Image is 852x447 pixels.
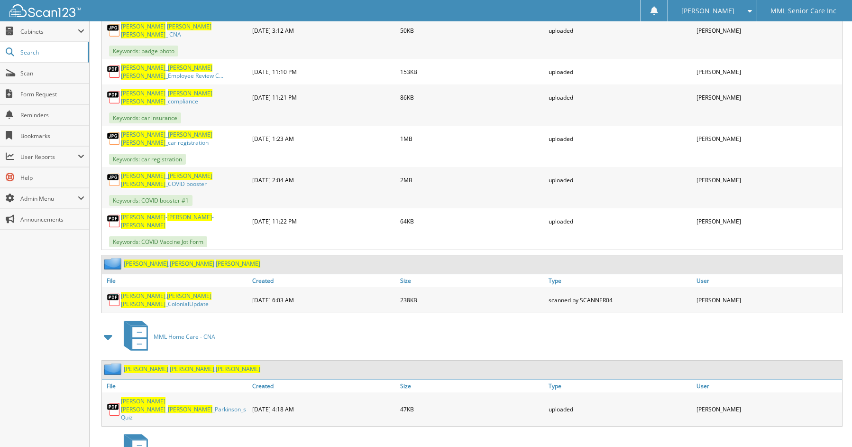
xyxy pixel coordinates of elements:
[168,64,212,72] span: [PERSON_NAME]
[250,274,398,287] a: Created
[805,401,852,447] iframe: Chat Widget
[107,131,121,146] img: JPG.png
[250,289,398,310] div: [DATE] 6:03 AM
[102,380,250,392] a: File
[694,169,842,190] div: [PERSON_NAME]
[398,211,546,232] div: 64KB
[121,292,165,300] span: [PERSON_NAME]
[107,90,121,104] img: PDF.png
[250,169,398,190] div: [DATE] 2:04 AM
[20,195,78,203] span: Admin Menu
[250,61,398,82] div: [DATE] 11:10 PM
[398,274,546,287] a: Size
[107,173,121,187] img: JPG.png
[121,97,165,105] span: [PERSON_NAME]
[121,139,165,147] span: [PERSON_NAME]
[398,289,546,310] div: 238KB
[250,395,398,424] div: [DATE] 4:18 AM
[20,215,84,223] span: Announcements
[107,293,121,307] img: PDF.png
[121,172,247,188] a: [PERSON_NAME]_[PERSON_NAME] [PERSON_NAME]_COVID booster
[398,87,546,108] div: 86KB
[20,48,83,56] span: Search
[398,20,546,41] div: 50KB
[694,211,842,232] div: [PERSON_NAME]
[121,180,165,188] span: [PERSON_NAME]
[109,154,186,165] span: Keywords: car registration
[398,380,546,392] a: Size
[121,213,165,221] span: [PERSON_NAME]
[546,289,694,310] div: scanned by SCANNER04
[121,30,165,38] span: [PERSON_NAME]
[121,130,247,147] a: [PERSON_NAME]_[PERSON_NAME] [PERSON_NAME]_car registration
[20,111,84,119] span: Reminders
[121,397,165,405] span: [PERSON_NAME]
[250,211,398,232] div: [DATE] 11:22 PM
[121,89,247,105] a: [PERSON_NAME]_[PERSON_NAME] [PERSON_NAME]_compliance
[694,274,842,287] a: User
[546,274,694,287] a: Type
[546,87,694,108] div: uploaded
[398,395,546,424] div: 47KB
[109,195,192,206] span: Keywords: COVID booster #1
[20,69,84,77] span: Scan
[546,61,694,82] div: uploaded
[167,292,211,300] span: [PERSON_NAME]
[398,169,546,190] div: 2MB
[124,260,168,268] span: [PERSON_NAME]
[694,87,842,108] div: [PERSON_NAME]
[121,64,165,72] span: [PERSON_NAME]
[121,300,165,308] span: [PERSON_NAME]
[121,172,165,180] span: [PERSON_NAME]
[124,365,168,373] span: [PERSON_NAME]
[216,260,260,268] span: [PERSON_NAME]
[121,213,247,229] a: [PERSON_NAME]-[PERSON_NAME]-[PERSON_NAME]
[121,89,165,97] span: [PERSON_NAME]
[9,4,81,17] img: scan123-logo-white.svg
[109,112,181,123] span: Keywords: car insurance
[20,132,84,140] span: Bookmarks
[168,405,212,413] span: [PERSON_NAME]
[167,22,211,30] span: [PERSON_NAME]
[121,397,247,421] a: [PERSON_NAME] [PERSON_NAME]_[PERSON_NAME]_Parkinson_s Quiz
[20,90,84,98] span: Form Request
[250,380,398,392] a: Created
[121,130,165,139] span: [PERSON_NAME]
[124,365,260,373] a: [PERSON_NAME] [PERSON_NAME],[PERSON_NAME]
[107,214,121,228] img: PDF.png
[168,172,212,180] span: [PERSON_NAME]
[124,260,260,268] a: [PERSON_NAME],[PERSON_NAME] [PERSON_NAME]
[250,128,398,149] div: [DATE] 1:23 AM
[770,8,836,14] span: MML Senior Care Inc
[109,46,178,56] span: Keywords: badge photo
[170,260,214,268] span: [PERSON_NAME]
[121,292,247,308] a: [PERSON_NAME],[PERSON_NAME] [PERSON_NAME]_ColonialUpdate
[168,89,212,97] span: [PERSON_NAME]
[104,258,124,270] img: folder2.png
[167,213,212,221] span: [PERSON_NAME]
[250,87,398,108] div: [DATE] 11:21 PM
[107,402,121,417] img: PDF.png
[107,65,121,79] img: PDF.png
[546,380,694,392] a: Type
[546,211,694,232] div: uploaded
[107,23,121,37] img: JPG.png
[104,363,124,375] img: folder2.png
[694,128,842,149] div: [PERSON_NAME]
[546,395,694,424] div: uploaded
[694,20,842,41] div: [PERSON_NAME]
[20,174,84,182] span: Help
[121,405,165,413] span: [PERSON_NAME]
[20,28,78,36] span: Cabinets
[109,236,207,247] span: Keywords: COVID Vaccine Jot Form
[121,22,247,38] a: [PERSON_NAME] [PERSON_NAME] [PERSON_NAME]_ CNA
[546,169,694,190] div: uploaded
[121,72,165,80] span: [PERSON_NAME]
[546,128,694,149] div: uploaded
[121,64,247,80] a: [PERSON_NAME]_[PERSON_NAME] [PERSON_NAME]_Employee Review C...
[121,221,165,229] span: [PERSON_NAME]
[20,153,78,161] span: User Reports
[168,130,212,139] span: [PERSON_NAME]
[216,365,260,373] span: [PERSON_NAME]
